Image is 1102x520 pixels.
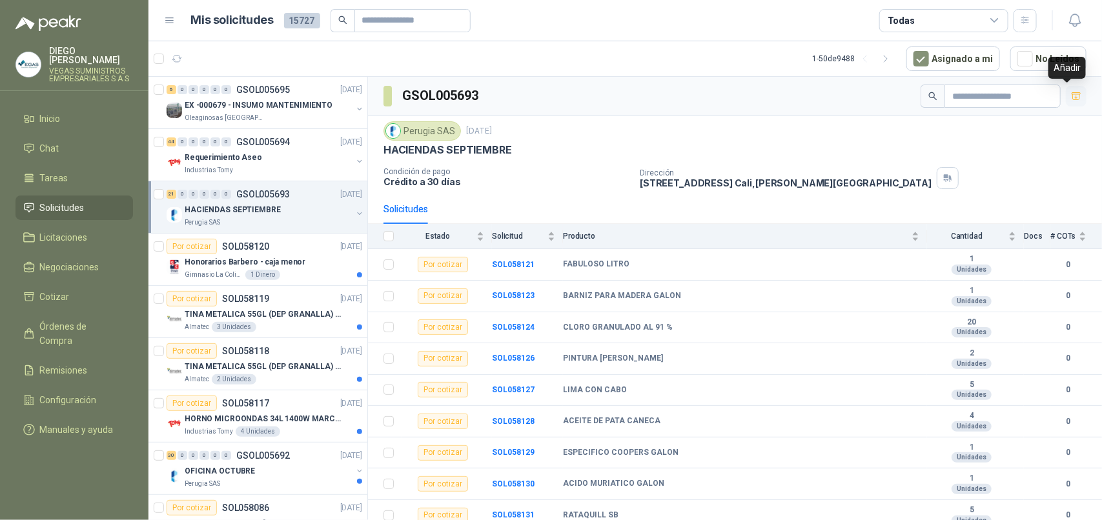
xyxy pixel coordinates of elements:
[340,84,362,96] p: [DATE]
[928,92,937,101] span: search
[15,225,133,250] a: Licitaciones
[185,361,345,373] p: TINA METALICA 55GL (DEP GRANALLA) CON TAPA
[383,176,629,187] p: Crédito a 30 días
[563,232,909,241] span: Producto
[178,137,187,146] div: 0
[167,343,217,359] div: Por cotizar
[15,15,81,31] img: Logo peakr
[185,413,345,425] p: HORNO MICROONDAS 34L 1400W MARCA TORNADO.
[418,257,468,272] div: Por cotizar
[185,465,255,477] p: OFICINA OCTUBRE
[210,190,220,199] div: 0
[49,67,133,83] p: VEGAS SUMINISTROS EMPRESARIALES S A S
[927,443,1016,453] b: 1
[402,86,480,106] h3: GSOL005693
[15,358,133,383] a: Remisiones
[40,230,88,245] span: Licitaciones
[952,265,992,275] div: Unidades
[492,448,535,457] a: SOL058129
[148,234,367,286] a: Por cotizarSOL058120[DATE] Company LogoHonorarios Barbero - caja menorGimnasio La Colina1 Dinero
[952,296,992,306] div: Unidades
[383,167,629,176] p: Condición de pago
[466,125,492,137] p: [DATE]
[284,13,320,28] span: 15727
[1050,384,1087,396] b: 0
[418,382,468,397] div: Por cotizar
[222,399,269,408] p: SOL058117
[245,270,280,280] div: 1 Dinero
[640,177,932,188] p: [STREET_ADDRESS] Cali , [PERSON_NAME][GEOGRAPHIC_DATA]
[952,359,992,369] div: Unidades
[15,166,133,190] a: Tareas
[167,468,182,484] img: Company Logo
[189,137,198,146] div: 0
[167,500,217,515] div: Por cotizar
[340,293,362,305] p: [DATE]
[927,224,1024,249] th: Cantidad
[563,323,673,333] b: CLORO GRANULADO AL 91 %
[492,510,535,519] b: SOL058131
[492,417,535,426] a: SOL058128
[167,416,182,432] img: Company Logo
[927,505,1016,515] b: 5
[492,291,535,300] a: SOL058123
[563,385,627,395] b: LIMA CON CABO
[402,232,474,241] span: Estado
[221,451,231,460] div: 0
[236,190,290,199] p: GSOL005693
[148,390,367,443] a: Por cotizarSOL058117[DATE] Company LogoHORNO MICROONDAS 34L 1400W MARCA TORNADO.Industrias Tomy4 ...
[167,186,365,228] a: 21 0 0 0 0 0 GSOL005693[DATE] Company LogoHACIENDAS SEPTIEMBREPerugia SAS
[340,397,362,410] p: [DATE]
[640,168,932,177] p: Dirección
[1050,478,1087,490] b: 0
[40,290,70,304] span: Cotizar
[167,134,365,175] a: 44 0 0 0 0 0 GSOL005694[DATE] Company LogoRequerimiento AseoIndustrias Tomy
[222,294,269,303] p: SOL058119
[340,241,362,253] p: [DATE]
[15,195,133,220] a: Solicitudes
[167,207,182,223] img: Company Logo
[1050,224,1102,249] th: # COTs
[927,286,1016,296] b: 1
[185,308,345,321] p: TINA METALICA 55GL (DEP GRANALLA) CON TAPA
[402,224,492,249] th: Estado
[199,137,209,146] div: 0
[236,451,290,460] p: GSOL005692
[15,136,133,161] a: Chat
[210,85,220,94] div: 0
[383,143,511,157] p: HACIENDAS SEPTIEMBRE
[236,137,290,146] p: GSOL005694
[1050,415,1087,428] b: 0
[212,322,256,332] div: 3 Unidades
[418,351,468,366] div: Por cotizar
[492,260,535,269] a: SOL058121
[210,137,220,146] div: 0
[148,338,367,390] a: Por cotizarSOL058118[DATE] Company LogoTINA METALICA 55GL (DEP GRANALLA) CON TAPAAlmatec2 Unidades
[185,256,305,268] p: Honorarios Barbero - caja menor
[189,190,198,199] div: 0
[167,364,182,379] img: Company Logo
[199,451,209,460] div: 0
[1050,259,1087,271] b: 0
[167,190,176,199] div: 21
[1024,224,1050,249] th: Docs
[927,474,1016,484] b: 1
[492,354,535,363] a: SOL058126
[15,255,133,279] a: Negociaciones
[167,103,182,118] img: Company Logo
[185,374,209,385] p: Almatec
[418,445,468,461] div: Por cotizar
[189,85,198,94] div: 0
[563,448,679,458] b: ESPECIFICO COOPERS GALON
[1050,446,1087,459] b: 0
[185,165,233,175] p: Industrias Tomy
[340,136,362,148] p: [DATE]
[222,242,269,251] p: SOL058120
[178,190,187,199] div: 0
[906,46,1000,71] button: Asignado a mi
[563,224,927,249] th: Producto
[15,388,133,412] a: Configuración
